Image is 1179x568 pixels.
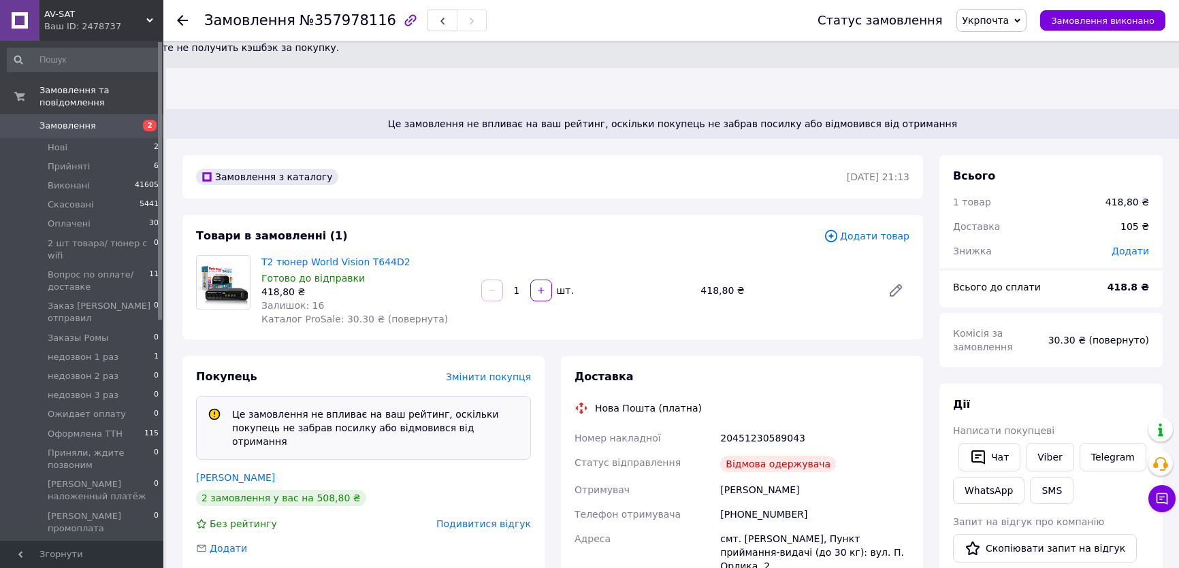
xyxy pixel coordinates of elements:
[143,120,157,131] span: 2
[1080,443,1146,471] a: Telegram
[196,370,257,383] span: Покупець
[44,8,146,20] span: AV-SAT
[48,370,118,382] span: недозвон 2 раз
[48,408,126,420] span: Ожидает оплату
[177,14,188,27] div: Повернутися назад
[261,314,448,324] span: Каталог ProSale: 30.30 ₴ (повернута)
[48,389,118,401] span: недозвон 3 раз
[1105,195,1149,209] div: 418,80 ₴
[575,509,681,520] span: Телефон отримувача
[154,237,159,262] span: 0
[48,218,91,230] span: Оплачені
[48,300,154,324] span: Заказ [PERSON_NAME] отправил
[1112,246,1149,256] span: Додати
[154,332,159,344] span: 0
[140,199,159,211] span: 5441
[261,285,470,299] div: 418,80 ₴
[953,477,1024,504] a: WhatsApp
[196,229,348,242] span: Товари в замовленні (1)
[196,472,275,483] a: [PERSON_NAME]
[149,269,159,293] span: 11
[300,12,396,29] span: №357978116
[953,328,1013,352] span: Комісія за замовлення
[154,510,159,535] span: 0
[1026,443,1073,471] a: Viber
[953,398,970,411] span: Дії
[44,20,163,33] div: Ваш ID: 2478737
[154,161,159,173] span: 6
[48,351,118,363] span: недозвон 1 раз
[48,478,154,503] span: [PERSON_NAME] наложенный платёж
[48,199,94,211] span: Скасовані
[227,407,525,448] div: Це замовлення не впливає на ваш рейтинг, оскільки покупець не забрав посилку або відмовився від о...
[446,371,531,382] span: Змінити покупця
[575,370,634,383] span: Доставка
[154,370,159,382] span: 0
[154,408,159,420] span: 0
[154,447,159,471] span: 0
[48,332,108,344] span: Заказы Ромы
[953,169,995,182] span: Всього
[1030,477,1073,504] button: SMS
[575,533,611,544] span: Адреса
[882,277,909,304] a: Редагувати
[1048,335,1149,346] span: 30.30 ₴ (повернуто)
[154,141,159,154] span: 2
[717,426,912,450] div: 20451230589043
[48,428,123,440] span: Оформлена ТТН
[953,425,1054,436] span: Написати покупцеві
[154,478,159,503] span: 0
[953,282,1041,293] span: Всього до сплати
[553,284,575,297] div: шт.
[144,428,159,440] span: 115
[204,12,295,29] span: Замовлення
[196,169,338,185] div: Замовлення з каталогу
[824,229,909,244] span: Додати товар
[720,456,836,472] div: Відмова одержувача
[953,516,1104,527] span: Запит на відгук про компанію
[717,478,912,502] div: [PERSON_NAME]
[48,269,149,293] span: Вопрос по оплате/доставке
[210,543,247,554] span: Додати
[210,518,277,529] span: Без рейтингу
[261,300,324,311] span: Залишок: 16
[575,433,661,444] span: Номер накладної
[717,502,912,527] div: [PHONE_NUMBER]
[1148,485,1176,512] button: Чат з покупцем
[953,246,992,256] span: Знижка
[1112,212,1157,241] div: 105 ₴
[953,197,991,207] span: 1 товар
[958,443,1020,471] button: Чат
[1040,10,1165,31] button: Замовлення виконано
[1051,16,1154,26] span: Замовлення виконано
[48,180,90,192] span: Виконані
[39,84,163,109] span: Замовлення та повідомлення
[818,14,943,27] div: Статус замовлення
[48,161,90,173] span: Прийняті
[575,457,681,468] span: Статус відправлення
[575,484,630,495] span: Отримувач
[695,281,877,300] div: 418,80 ₴
[197,256,250,309] img: Т2 тюнер World Vision T644D2
[154,300,159,324] span: 0
[953,221,1000,232] span: Доставка
[261,256,410,267] a: Т2 тюнер World Vision T644D2
[592,401,705,415] div: Нова Пошта (платна)
[1108,282,1149,293] b: 418.8 ₴
[48,237,154,262] span: 2 шт товара/ тюнер с wifi
[154,351,159,363] span: 1
[7,48,160,72] input: Пошук
[847,171,909,182] time: [DATE] 21:13
[953,534,1137,563] button: Скопіювати запит на відгук
[182,117,1163,131] span: Це замовлення не впливає на ваш рейтинг, оскільки покупець не забрав посилку або відмовився від о...
[39,120,96,132] span: Замовлення
[48,510,154,535] span: [PERSON_NAME] промоплата
[436,518,531,529] span: Подивитися відгук
[48,141,67,154] span: Нові
[963,15,1010,26] span: Укрпочта
[196,490,366,506] div: 2 замовлення у вас на 508,80 ₴
[261,273,365,284] span: Готово до відправки
[48,447,154,471] span: Приняли, ждите позвоним
[149,218,159,230] span: 30
[154,389,159,401] span: 0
